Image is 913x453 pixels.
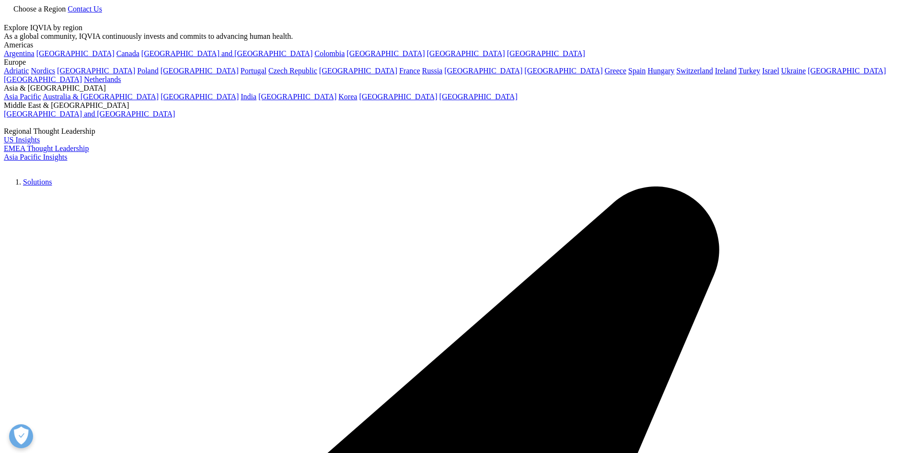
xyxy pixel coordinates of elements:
[762,67,779,75] a: Israel
[647,67,674,75] a: Hungary
[4,110,175,118] a: [GEOGRAPHIC_DATA] and [GEOGRAPHIC_DATA]
[4,49,35,58] a: Argentina
[161,93,239,101] a: [GEOGRAPHIC_DATA]
[628,67,646,75] a: Spain
[427,49,505,58] a: [GEOGRAPHIC_DATA]
[808,67,886,75] a: [GEOGRAPHIC_DATA]
[4,32,909,41] div: As a global community, IQVIA continuously invests and commits to advancing human health.
[4,127,909,136] div: Regional Thought Leadership
[31,67,55,75] a: Nordics
[137,67,158,75] a: Poland
[338,93,357,101] a: Korea
[241,93,256,101] a: India
[84,75,121,83] a: Netherlands
[4,41,909,49] div: Americas
[439,93,518,101] a: [GEOGRAPHIC_DATA]
[4,58,909,67] div: Europe
[13,5,66,13] span: Choose a Region
[676,67,713,75] a: Switzerland
[268,67,317,75] a: Czech Republic
[715,67,737,75] a: Ireland
[57,67,135,75] a: [GEOGRAPHIC_DATA]
[4,93,41,101] a: Asia Pacific
[4,144,89,152] a: EMEA Thought Leadership
[116,49,139,58] a: Canada
[4,23,909,32] div: Explore IQVIA by region
[319,67,397,75] a: [GEOGRAPHIC_DATA]
[4,153,67,161] a: Asia Pacific Insights
[444,67,522,75] a: [GEOGRAPHIC_DATA]
[781,67,806,75] a: Ukraine
[68,5,102,13] a: Contact Us
[23,178,52,186] a: Solutions
[4,136,40,144] a: US Insights
[399,67,420,75] a: France
[36,49,115,58] a: [GEOGRAPHIC_DATA]
[9,424,33,448] button: Open Preferences
[604,67,626,75] a: Greece
[524,67,602,75] a: [GEOGRAPHIC_DATA]
[314,49,345,58] a: Colombia
[422,67,443,75] a: Russia
[241,67,266,75] a: Portugal
[4,67,29,75] a: Adriatic
[507,49,585,58] a: [GEOGRAPHIC_DATA]
[347,49,425,58] a: [GEOGRAPHIC_DATA]
[141,49,312,58] a: [GEOGRAPHIC_DATA] and [GEOGRAPHIC_DATA]
[4,101,909,110] div: Middle East & [GEOGRAPHIC_DATA]
[4,84,909,93] div: Asia & [GEOGRAPHIC_DATA]
[739,67,761,75] a: Turkey
[258,93,336,101] a: [GEOGRAPHIC_DATA]
[161,67,239,75] a: [GEOGRAPHIC_DATA]
[43,93,159,101] a: Australia & [GEOGRAPHIC_DATA]
[4,75,82,83] a: [GEOGRAPHIC_DATA]
[359,93,437,101] a: [GEOGRAPHIC_DATA]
